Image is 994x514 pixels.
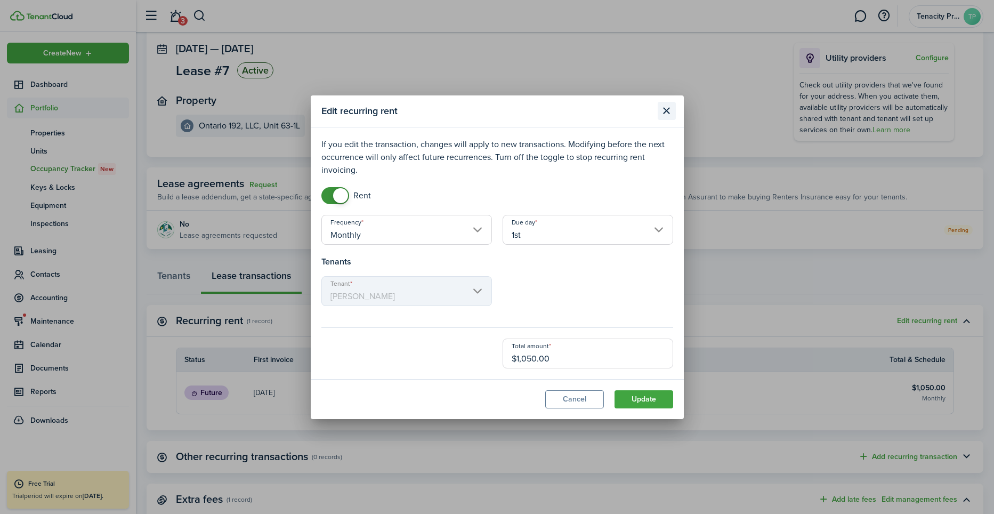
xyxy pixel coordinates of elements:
[321,138,673,176] p: If you edit the transaction, changes will apply to new transactions. Modifying before the next oc...
[321,255,673,268] h4: Tenants
[615,390,673,408] button: Update
[503,339,673,368] input: 0.00
[545,390,604,408] button: Cancel
[658,102,676,120] button: Close modal
[321,101,655,122] modal-title: Edit recurring rent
